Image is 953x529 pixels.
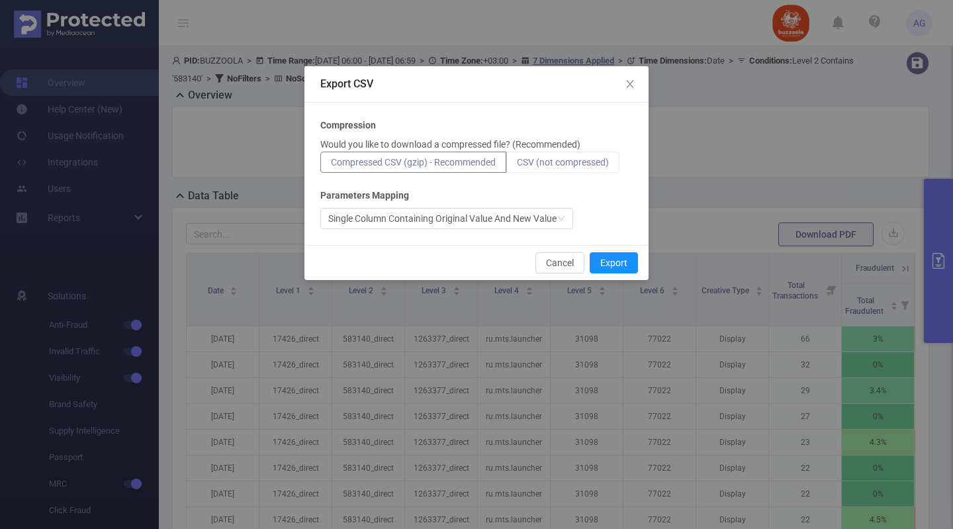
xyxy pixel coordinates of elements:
[328,209,557,228] div: Single Column Containing Original Value And New Value
[320,77,633,91] div: Export CSV
[557,215,565,224] i: icon: down
[590,252,638,273] button: Export
[320,138,580,152] p: Would you like to download a compressed file? (Recommended)
[625,79,635,89] i: icon: close
[331,157,496,168] span: Compressed CSV (gzip) - Recommended
[320,189,409,203] b: Parameters Mapping
[535,252,584,273] button: Cancel
[612,66,649,103] button: Close
[320,119,376,132] b: Compression
[517,157,609,168] span: CSV (not compressed)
